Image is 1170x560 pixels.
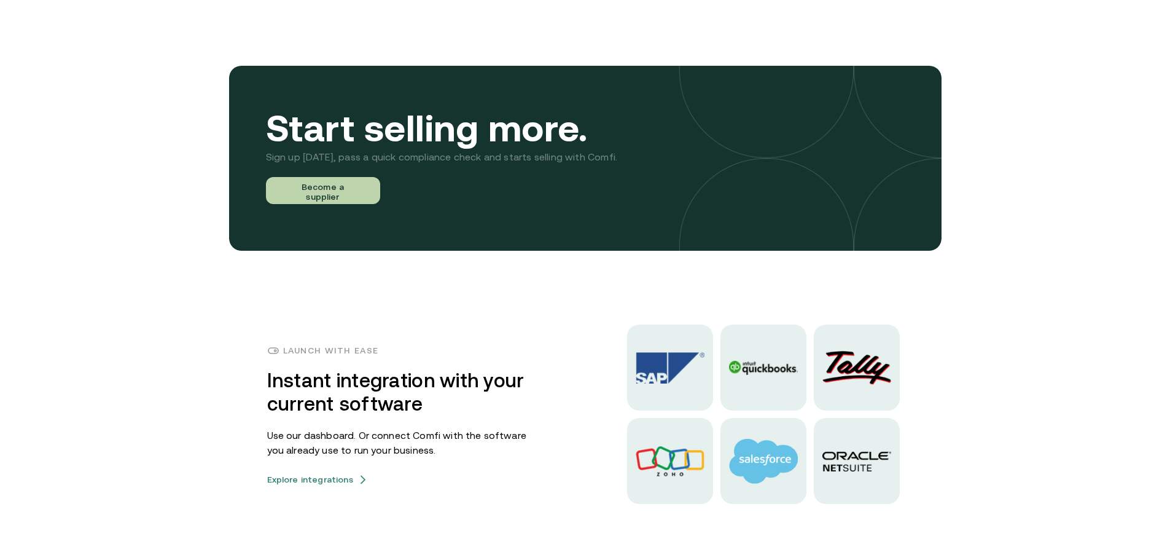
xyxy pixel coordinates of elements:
p: Use our dashboard. Or connect Comfi with the software you already use to run your business. [267,428,537,457]
h4: Launch with ease [283,345,380,355]
button: Become a supplier [266,177,380,204]
p: Sign up [DATE], pass a quick compliance check and starts selling with Comfi. [266,149,618,165]
h3: Start selling more. [266,112,618,144]
img: Tally logo [822,351,891,385]
img: salesforce logo [729,439,798,484]
img: Zoho logo [636,446,704,476]
img: Sap logo [636,352,704,384]
img: oracle logo [822,451,891,471]
img: arrow icons [358,475,368,485]
img: payments [267,344,279,357]
a: Explore integrationsarrow icons [267,470,368,484]
img: Quickbooks logo [729,361,798,374]
button: Explore integrationsarrow icons [267,475,368,484]
h3: Instant integration with your current software [267,369,537,416]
